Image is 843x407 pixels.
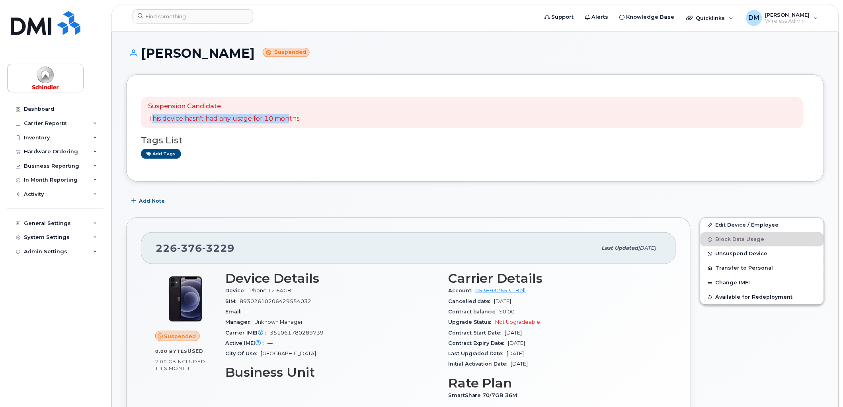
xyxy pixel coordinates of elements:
button: Change IMEI [701,276,824,290]
span: Account [448,288,476,294]
span: Suspended [164,333,196,340]
span: iPhone 12 64GB [248,288,291,294]
span: Add Note [139,197,165,205]
h3: Business Unit [225,365,439,380]
span: 351061780289739 [270,330,324,336]
button: Unsuspend Device [701,247,824,261]
span: [DATE] [507,350,524,356]
span: [DATE] [508,340,525,346]
span: Carrier IMEI [225,330,270,336]
h3: Tags List [141,135,810,145]
span: Unknown Manager [254,319,303,325]
a: 0536932653 - Bell [476,288,526,294]
span: 89302610206429554032 [240,298,311,304]
span: [DATE] [511,361,528,367]
span: — [267,340,273,346]
h1: [PERSON_NAME] [126,46,824,60]
span: $0.00 [500,309,515,315]
button: Add Note [126,194,172,208]
span: Not Upgradeable [496,319,541,325]
span: Available for Redeployment [716,294,793,300]
button: Available for Redeployment [701,290,824,304]
a: Edit Device / Employee [701,218,824,232]
h3: Device Details [225,271,439,286]
span: Email [225,309,245,315]
span: included this month [155,358,205,372]
a: Add tags [141,149,181,159]
span: City Of Use [225,350,261,356]
span: Last Upgraded Date [448,350,507,356]
img: iPhone_12.jpg [162,275,209,323]
span: [DATE] [505,330,522,336]
span: Manager [225,319,254,325]
span: [DATE] [638,245,656,251]
span: Last updated [602,245,638,251]
p: This device hasn't had any usage for 10 months [148,114,299,123]
span: SmartShare 70/7GB 36M [448,392,522,398]
h3: Carrier Details [448,271,662,286]
span: Contract Start Date [448,330,505,336]
span: Device [225,288,248,294]
span: 226 [156,242,234,254]
span: SIM [225,298,240,304]
p: Suspension Candidate [148,102,299,111]
span: 7.00 GB [155,359,176,364]
span: Unsuspend Device [716,251,768,257]
span: Contract balance [448,309,500,315]
span: — [245,309,250,315]
span: Contract Expiry Date [448,340,508,346]
h3: Rate Plan [448,376,662,390]
span: used [187,348,203,354]
button: Block Data Usage [701,232,824,247]
span: 376 [177,242,202,254]
button: Transfer to Personal [701,261,824,275]
span: [GEOGRAPHIC_DATA] [261,350,316,356]
span: Upgrade Status [448,319,496,325]
small: Suspended [263,48,310,57]
span: Cancelled date [448,298,494,304]
span: [DATE] [494,298,511,304]
span: 0.00 Bytes [155,348,187,354]
span: Active IMEI [225,340,267,346]
span: Initial Activation Date [448,361,511,367]
span: 3229 [202,242,234,254]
